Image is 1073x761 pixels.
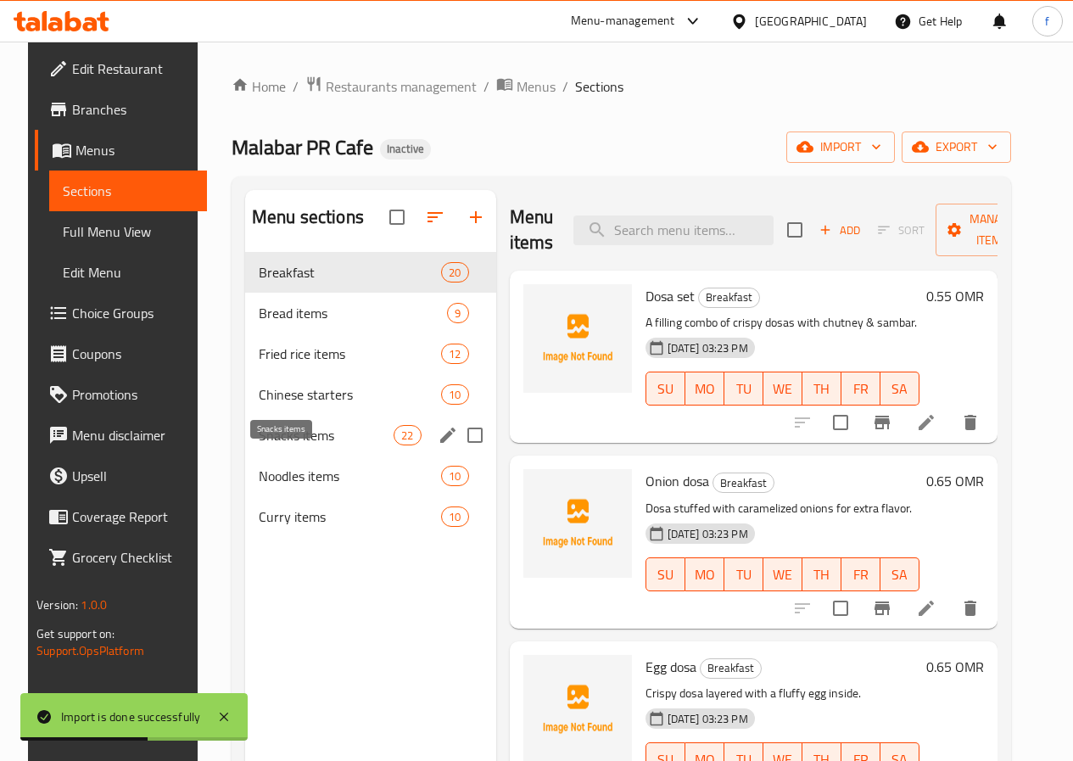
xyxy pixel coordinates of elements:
span: Noodles items [259,466,441,486]
span: Sections [575,76,623,97]
div: items [394,425,421,445]
div: Noodles items10 [245,456,496,496]
span: SA [887,377,913,401]
li: / [293,76,299,97]
span: Onion dosa [645,468,709,494]
span: Promotions [72,384,193,405]
span: Upsell [72,466,193,486]
h6: 0.55 OMR [926,284,984,308]
span: Select section first [867,217,936,243]
span: FR [848,377,874,401]
h2: Menu items [510,204,554,255]
span: Breakfast [699,288,759,307]
a: Branches [35,89,207,130]
span: Menus [75,140,193,160]
div: Breakfast [713,473,774,493]
a: Edit menu item [916,412,936,433]
a: Full Menu View [49,211,207,252]
span: SA [887,562,913,587]
span: Full Menu View [63,221,193,242]
span: TU [731,562,757,587]
a: Home [232,76,286,97]
a: Promotions [35,374,207,415]
button: MO [685,557,724,591]
a: Menus [35,130,207,171]
span: Curry items [259,506,441,527]
span: 10 [442,387,467,403]
span: MO [692,377,718,401]
span: Egg dosa [645,654,696,680]
div: items [441,466,468,486]
span: Breakfast [259,262,441,283]
a: Restaurants management [305,76,477,98]
h6: 0.65 OMR [926,655,984,679]
span: Select to update [823,405,858,440]
span: Bread items [259,303,448,323]
div: Bread items9 [245,293,496,333]
a: Edit Menu [49,252,207,293]
span: WE [770,562,796,587]
button: TU [724,372,763,406]
span: SU [653,562,679,587]
span: Snacks items [259,425,394,445]
button: WE [763,372,802,406]
span: Choice Groups [72,303,193,323]
span: Restaurants management [326,76,477,97]
span: Fried rice items [259,344,441,364]
span: Menu disclaimer [72,425,193,445]
button: import [786,131,895,163]
a: Edit Restaurant [35,48,207,89]
div: Breakfast [700,658,762,679]
div: Curry items10 [245,496,496,537]
input: search [573,215,774,245]
div: items [447,303,468,323]
li: / [562,76,568,97]
div: Import is done successfully [61,708,200,726]
span: Grocery Checklist [72,547,193,568]
span: Coupons [72,344,193,364]
button: TU [724,557,763,591]
nav: Menu sections [245,245,496,544]
button: FR [841,557,880,591]
span: Select all sections [379,199,415,235]
span: WE [770,377,796,401]
span: Sort sections [415,197,455,238]
p: A filling combo of crispy dosas with chutney & sambar. [645,312,919,333]
span: Chinese starters [259,384,441,405]
div: Menu-management [571,11,675,31]
div: Breakfast20 [245,252,496,293]
button: TH [802,557,841,591]
div: items [441,384,468,405]
span: Breakfast [701,658,761,678]
span: Coverage Report [72,506,193,527]
span: Breakfast [713,473,774,493]
span: MO [692,562,718,587]
span: SU [653,377,679,401]
div: items [441,262,468,283]
span: 1.0.0 [81,594,107,616]
button: Branch-specific-item [862,402,903,443]
div: Snacks items22edit [245,415,496,456]
span: Inactive [380,142,431,156]
span: export [915,137,998,158]
span: 10 [442,468,467,484]
span: [DATE] 03:23 PM [661,711,755,727]
button: FR [841,372,880,406]
div: items [441,344,468,364]
span: Dosa set [645,283,695,309]
a: Grocery Checklist [35,537,207,578]
span: TH [809,562,835,587]
button: TH [802,372,841,406]
button: Add [813,217,867,243]
button: MO [685,372,724,406]
a: Menu disclaimer [35,415,207,456]
span: Version: [36,594,78,616]
p: Dosa stuffed with caramelized onions for extra flavor. [645,498,919,519]
nav: breadcrumb [232,76,1011,98]
span: Sections [63,181,193,201]
span: f [1045,12,1049,31]
a: Support.OpsPlatform [36,640,144,662]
